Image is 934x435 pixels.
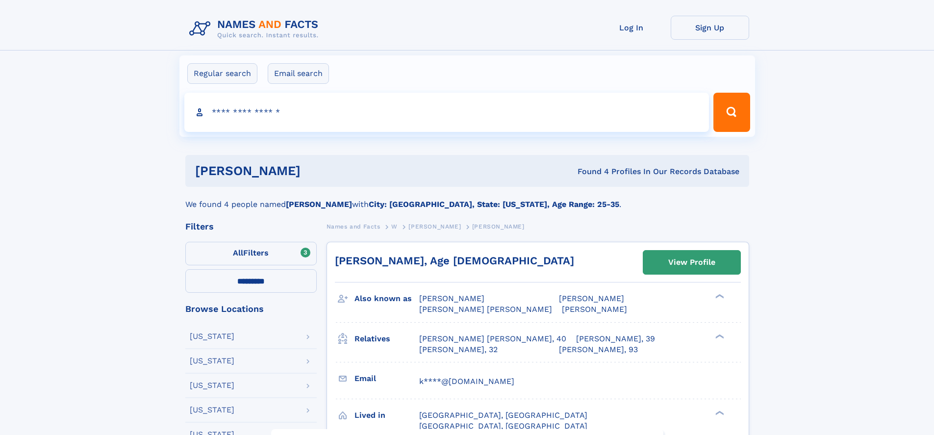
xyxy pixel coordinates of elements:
[354,370,419,387] h3: Email
[668,251,715,274] div: View Profile
[419,333,566,344] a: [PERSON_NAME] [PERSON_NAME], 40
[184,93,709,132] input: search input
[713,333,725,339] div: ❯
[408,220,461,232] a: [PERSON_NAME]
[369,200,619,209] b: City: [GEOGRAPHIC_DATA], State: [US_STATE], Age Range: 25-35
[354,331,419,347] h3: Relatives
[439,166,739,177] div: Found 4 Profiles In Our Records Database
[391,220,398,232] a: W
[185,222,317,231] div: Filters
[190,333,234,340] div: [US_STATE]
[185,305,317,313] div: Browse Locations
[233,248,243,257] span: All
[419,305,552,314] span: [PERSON_NAME] [PERSON_NAME]
[643,251,740,274] a: View Profile
[408,223,461,230] span: [PERSON_NAME]
[576,333,655,344] a: [PERSON_NAME], 39
[354,290,419,307] h3: Also known as
[472,223,525,230] span: [PERSON_NAME]
[713,409,725,416] div: ❯
[713,93,750,132] button: Search Button
[419,421,587,431] span: [GEOGRAPHIC_DATA], [GEOGRAPHIC_DATA]
[592,16,671,40] a: Log In
[354,407,419,424] h3: Lived in
[185,16,327,42] img: Logo Names and Facts
[419,410,587,420] span: [GEOGRAPHIC_DATA], [GEOGRAPHIC_DATA]
[559,294,624,303] span: [PERSON_NAME]
[671,16,749,40] a: Sign Up
[190,406,234,414] div: [US_STATE]
[185,187,749,210] div: We found 4 people named with .
[286,200,352,209] b: [PERSON_NAME]
[391,223,398,230] span: W
[190,357,234,365] div: [US_STATE]
[419,344,498,355] a: [PERSON_NAME], 32
[187,63,257,84] label: Regular search
[419,294,484,303] span: [PERSON_NAME]
[190,382,234,389] div: [US_STATE]
[335,255,574,267] a: [PERSON_NAME], Age [DEMOGRAPHIC_DATA]
[195,165,439,177] h1: [PERSON_NAME]
[185,242,317,265] label: Filters
[713,293,725,300] div: ❯
[562,305,627,314] span: [PERSON_NAME]
[327,220,380,232] a: Names and Facts
[559,344,638,355] a: [PERSON_NAME], 93
[268,63,329,84] label: Email search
